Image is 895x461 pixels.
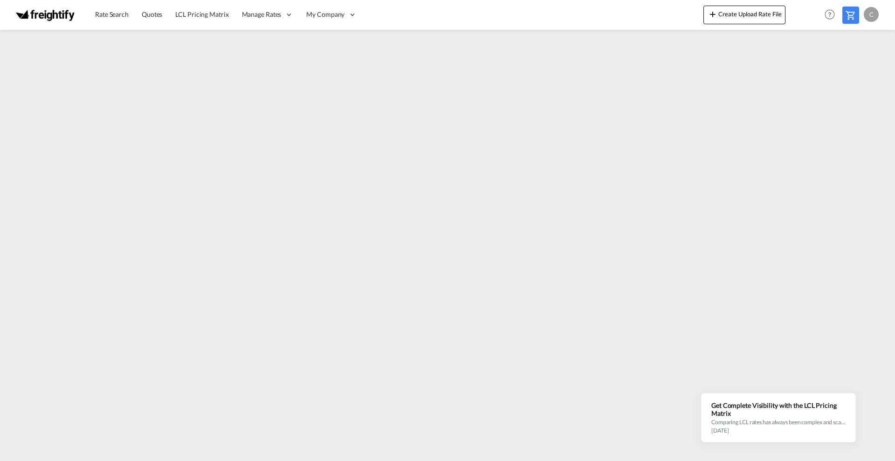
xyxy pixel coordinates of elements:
[95,10,129,18] span: Rate Search
[242,10,282,19] span: Manage Rates
[14,4,77,25] img: 174eade0818d11f0a363573f706af363.png
[822,7,838,22] span: Help
[822,7,842,23] div: Help
[864,7,879,22] div: C
[306,10,344,19] span: My Company
[703,6,785,24] button: icon-plus 400-fgCreate Upload Rate File
[142,10,162,18] span: Quotes
[707,8,718,20] md-icon: icon-plus 400-fg
[175,10,228,18] span: LCL Pricing Matrix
